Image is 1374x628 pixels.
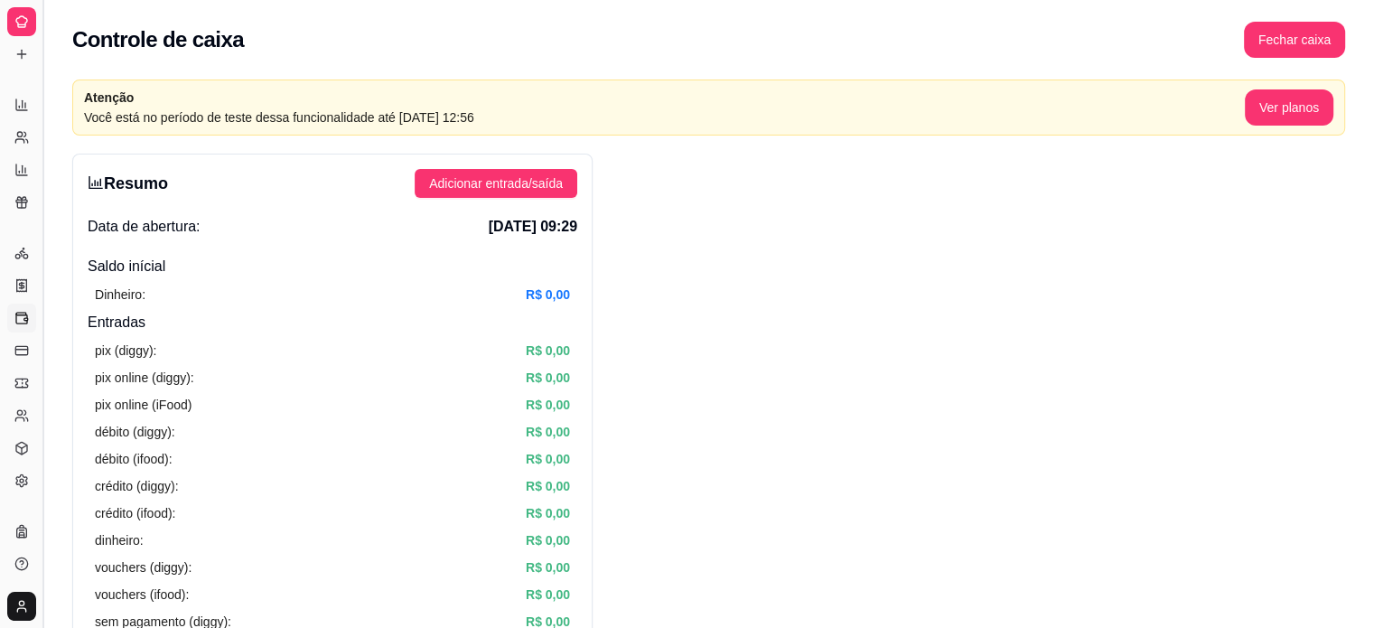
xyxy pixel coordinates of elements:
[526,422,570,442] article: R$ 0,00
[526,476,570,496] article: R$ 0,00
[88,174,104,191] span: bar-chart
[95,558,192,577] article: vouchers (diggy):
[88,312,577,333] h4: Entradas
[526,449,570,469] article: R$ 0,00
[72,25,244,54] h2: Controle de caixa
[526,530,570,550] article: R$ 0,00
[526,585,570,605] article: R$ 0,00
[95,503,175,523] article: crédito (ifood):
[415,169,577,198] button: Adicionar entrada/saída
[526,558,570,577] article: R$ 0,00
[1244,22,1345,58] button: Fechar caixa
[95,476,179,496] article: crédito (diggy):
[84,88,1245,108] article: Atenção
[84,108,1245,127] article: Você está no período de teste dessa funcionalidade até [DATE] 12:56
[526,368,570,388] article: R$ 0,00
[95,422,175,442] article: débito (diggy):
[95,585,189,605] article: vouchers (ifood):
[526,285,570,305] article: R$ 0,00
[95,395,192,415] article: pix online (iFood)
[526,341,570,361] article: R$ 0,00
[1245,89,1333,126] button: Ver planos
[88,216,201,238] span: Data de abertura:
[489,216,577,238] span: [DATE] 09:29
[95,449,173,469] article: débito (ifood):
[95,530,144,550] article: dinheiro:
[95,368,194,388] article: pix online (diggy):
[95,341,156,361] article: pix (diggy):
[88,171,168,196] h3: Resumo
[95,285,145,305] article: Dinheiro:
[429,173,563,193] span: Adicionar entrada/saída
[1245,100,1333,115] a: Ver planos
[526,395,570,415] article: R$ 0,00
[88,256,577,277] h4: Saldo inícial
[526,503,570,523] article: R$ 0,00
